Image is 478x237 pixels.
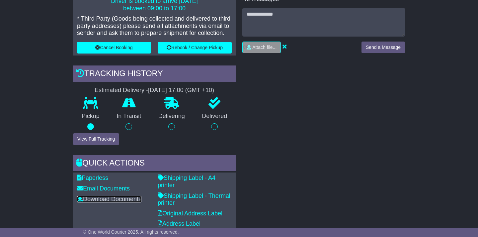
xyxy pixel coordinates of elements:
[158,42,232,54] button: Rebook / Change Pickup
[73,113,108,120] p: Pickup
[148,87,214,94] div: [DATE] 17:00 (GMT +10)
[77,175,108,181] a: Paperless
[77,185,130,192] a: Email Documents
[73,87,236,94] div: Estimated Delivery -
[73,65,236,83] div: Tracking history
[73,133,119,145] button: View Full Tracking
[158,192,230,206] a: Shipping Label - Thermal printer
[194,113,236,120] p: Delivered
[158,220,200,227] a: Address Label
[361,42,405,53] button: Send a Message
[83,229,179,235] span: © One World Courier 2025. All rights reserved.
[73,155,236,173] div: Quick Actions
[158,175,215,188] a: Shipping Label - A4 printer
[77,196,141,202] a: Download Documents
[108,113,150,120] p: In Transit
[158,210,222,217] a: Original Address Label
[77,15,232,37] p: * Third Party (Goods being collected and delivered to third party addresses) please send all atta...
[150,113,194,120] p: Delivering
[77,42,151,54] button: Cancel Booking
